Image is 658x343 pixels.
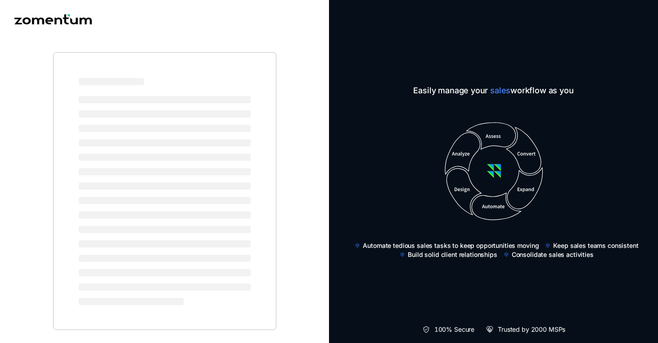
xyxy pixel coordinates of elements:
span: 100% Secure [434,325,474,334]
span: sales [490,86,510,95]
span: Automate tedious sales tasks to keep opportunities moving [363,241,539,250]
span: Keep sales teams consistent [553,241,638,250]
span: Easily manage your workflow as you [348,84,640,97]
span: Consolidate sales activities [512,250,594,259]
span: Trusted by 2000 MSPs [498,325,565,334]
img: Zomentum logo [14,14,92,24]
span: Build solid client relationships [408,250,497,259]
